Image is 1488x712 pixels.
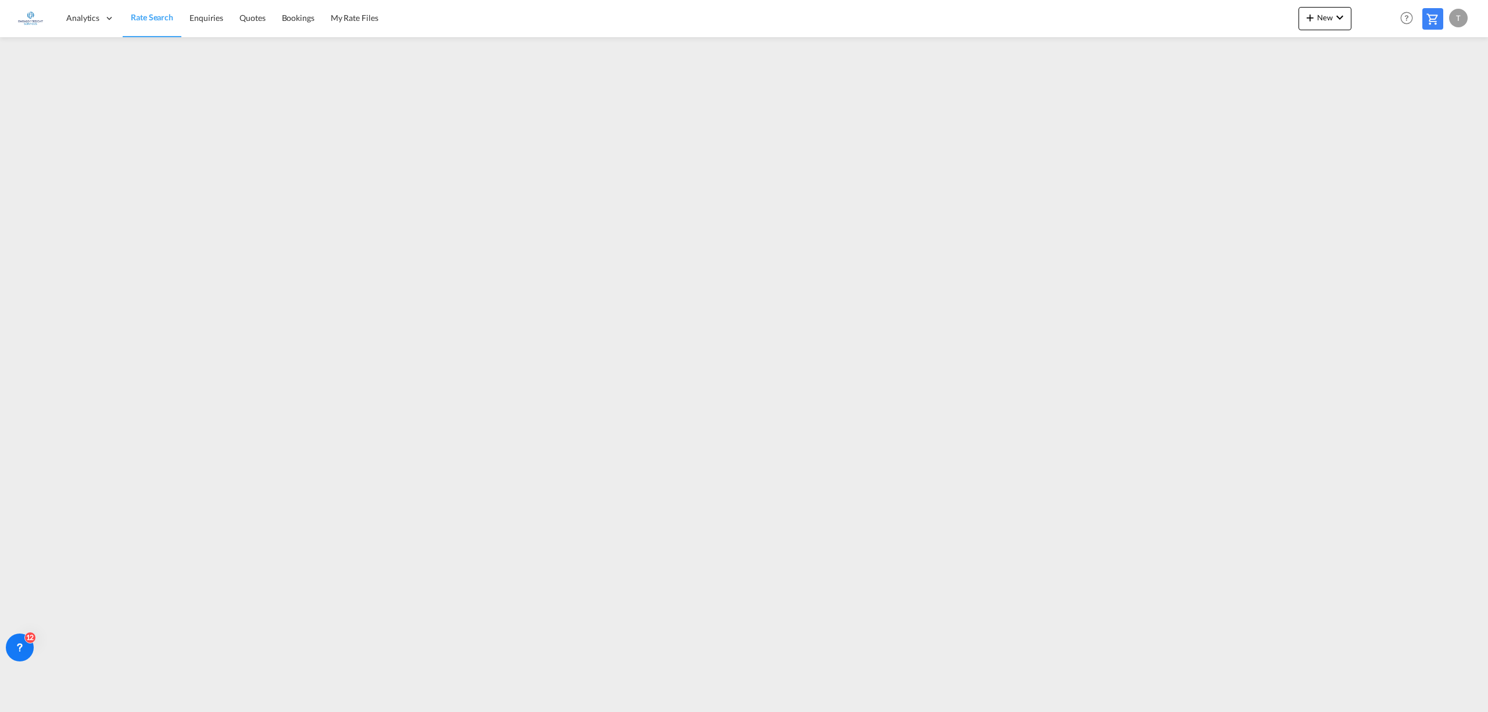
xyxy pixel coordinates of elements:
[1449,9,1468,27] div: T
[1303,13,1347,22] span: New
[189,13,223,23] span: Enquiries
[1397,8,1417,28] span: Help
[131,12,173,22] span: Rate Search
[17,5,44,31] img: 6a2c35f0b7c411ef99d84d375d6e7407.jpg
[239,13,265,23] span: Quotes
[1299,7,1351,30] button: icon-plus 400-fgNewicon-chevron-down
[1303,10,1317,24] md-icon: icon-plus 400-fg
[1397,8,1422,29] div: Help
[282,13,314,23] span: Bookings
[66,12,99,24] span: Analytics
[331,13,378,23] span: My Rate Files
[1333,10,1347,24] md-icon: icon-chevron-down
